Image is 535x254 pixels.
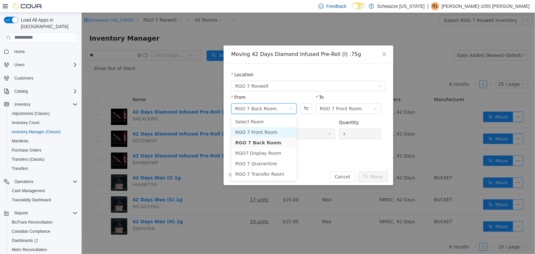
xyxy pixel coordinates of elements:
[150,156,215,167] li: RGO 7 Transfer Room
[377,2,425,10] p: Schwazze [US_STATE]
[12,247,47,252] span: Metrc Reconciliation
[12,188,45,193] span: Cash Management
[12,87,78,95] span: Catalog
[296,71,300,76] i: icon: down
[12,120,39,125] span: Inventory Count
[150,114,215,125] li: RGO 7 Front Room
[207,94,211,99] i: icon: down
[7,127,80,136] button: Inventory Manager (Classic)
[9,137,31,145] a: Manifests
[154,68,187,78] span: RGO 7 Roswell
[12,87,30,95] button: Catalog
[1,73,80,83] button: Customers
[7,164,80,173] button: Transfers
[13,3,42,9] img: Cova
[9,246,78,254] span: Metrc Reconciliation
[7,109,80,118] button: Adjustments (Classic)
[352,3,366,9] input: Dark Mode
[147,159,198,166] span: 0 Units will be moved.
[12,129,61,135] span: Inventory Manager (Classic)
[14,210,28,216] span: Reports
[238,91,280,101] div: RGO 7 Front Room
[12,166,28,171] span: Transfers
[18,17,78,30] span: Load All Apps in [GEOGRAPHIC_DATA]
[1,47,80,56] button: Home
[9,128,63,136] a: Inventory Manager (Classic)
[12,148,41,153] span: Purchase Orders
[12,48,27,56] a: Home
[12,61,78,69] span: Users
[150,59,172,64] label: Location
[352,9,352,10] span: Dark Mode
[7,146,80,155] button: Purchase Orders
[150,104,215,114] li: Select Room
[14,49,25,54] span: Home
[14,102,30,107] span: Inventory
[300,39,305,44] i: icon: close
[12,197,51,203] span: Traceabilty Dashboard
[12,47,78,56] span: Home
[150,146,215,156] li: RGO 7 Quarantine
[9,119,42,127] a: Inventory Count
[258,116,300,126] input: Quantity
[9,218,55,226] a: BioTrack Reconciliation
[9,155,47,163] a: Transfers (Classic)
[9,196,54,204] a: Traceabilty Dashboard
[9,119,78,127] span: Inventory Count
[7,118,80,127] button: Inventory Count
[292,94,296,99] i: icon: down
[442,2,530,10] p: [PERSON_NAME]-1055 [PERSON_NAME]
[12,100,78,108] span: Inventory
[12,229,50,234] span: Canadian Compliance
[7,227,80,236] button: Canadian Compliance
[9,146,78,154] span: Purchase Orders
[9,165,31,172] a: Transfers
[9,137,78,145] span: Manifests
[9,196,78,204] span: Traceabilty Dashboard
[1,100,80,109] button: Inventory
[9,165,78,172] span: Transfers
[12,138,28,144] span: Manifests
[7,155,80,164] button: Transfers (Classic)
[12,157,44,162] span: Transfers (Classic)
[12,74,78,82] span: Customers
[9,237,40,245] a: Dashboards
[431,2,439,10] div: Renee-1055 Bailey
[9,246,50,254] a: Metrc Reconciliation
[258,107,277,112] label: Quantity
[7,218,80,227] button: BioTrack Reconciliation
[234,82,242,87] label: To
[9,227,53,235] a: Canadian Compliance
[9,187,78,195] span: Cash Management
[293,33,312,51] button: Close
[276,159,307,169] button: icon: swapMove
[150,135,215,146] li: RGO7 Display Room
[150,82,164,87] label: From
[1,60,80,69] button: Users
[9,227,78,235] span: Canadian Compliance
[433,2,437,10] span: R1
[7,195,80,205] button: Traceabilty Dashboard
[12,178,36,186] button: Operations
[9,110,52,118] a: Adjustments (Classic)
[9,128,78,136] span: Inventory Manager (Classic)
[12,209,31,217] button: Reports
[248,159,274,169] button: Cancel
[427,2,429,10] p: |
[14,76,33,81] span: Customers
[9,110,78,118] span: Adjustments (Classic)
[12,111,50,116] span: Adjustments (Classic)
[14,179,34,184] span: Operations
[1,87,80,96] button: Catalog
[246,119,250,124] i: icon: down
[7,136,80,146] button: Manifests
[9,146,44,154] a: Purchase Orders
[9,155,78,163] span: Transfers (Classic)
[150,38,304,45] div: Moving 42 Days Diamond Infused Pre-Roll (I) .75g
[150,125,215,135] li: RGO 7 Back Room
[12,238,38,243] span: Dashboards
[12,178,78,186] span: Operations
[7,236,80,245] a: Dashboards
[1,209,80,218] button: Reports
[9,218,78,226] span: BioTrack Reconciliation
